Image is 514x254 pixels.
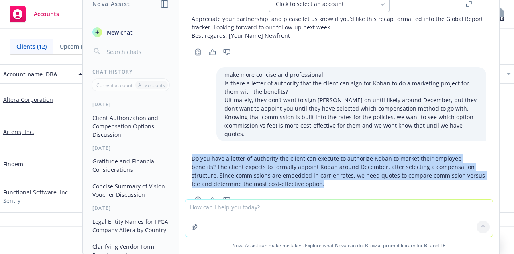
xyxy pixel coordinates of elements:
[3,70,73,78] div: Account name, DBA
[3,224,42,233] a: GumGum, Inc.
[105,46,169,57] input: Search chats
[83,145,179,151] div: [DATE]
[105,28,133,37] span: New chat
[89,111,172,141] button: Client Authorization and Compensation Options Discussion
[83,68,179,75] div: Chat History
[194,196,202,204] svg: Copy to clipboard
[192,31,486,40] p: Best regards, [Your Name] Newfront
[224,96,478,113] p: Ultimately, they don’t want to sign [PERSON_NAME] on until likely around December, but they don’t...
[89,180,172,201] button: Concise Summary of Vision Voucher Discussion
[138,82,165,89] p: All accounts
[34,11,59,17] span: Accounts
[83,101,179,108] div: [DATE]
[182,237,496,254] span: Nova Assist can make mistakes. Explore what Nova can do: Browse prompt library for and
[16,42,47,51] span: Clients (12)
[96,82,133,89] p: Current account
[224,79,478,96] p: Is there a letter of authority that the client can sign for Koban to do a marketing project for t...
[192,154,486,188] p: Do you have a letter of authority the client can execute to authorize Koban to market their emplo...
[3,128,34,136] a: Arteris, Inc.
[3,160,23,168] a: Findem
[220,46,233,58] button: Thumbs down
[3,188,69,196] a: Functional Software, Inc.
[194,48,202,56] svg: Copy to clipboard
[3,95,53,104] a: Altera Corporation
[3,196,20,205] span: Sentry
[220,194,233,206] button: Thumbs down
[60,42,122,51] span: Upcoming renewals (0)
[6,3,62,25] a: Accounts
[440,242,446,249] a: TR
[224,70,478,79] p: make more concise and professional:
[89,25,172,39] button: New chat
[224,113,478,138] p: Knowing that commission is built into the rates for the policies, we want to see which option (co...
[192,14,486,31] p: Appreciate your partnership, and please let us know if you’d like this recap formatted into the G...
[89,155,172,176] button: Gratitude and Financial Considerations
[424,242,429,249] a: BI
[83,204,179,211] div: [DATE]
[89,215,172,237] button: Legal Entity Names for FPGA Company Altera by Country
